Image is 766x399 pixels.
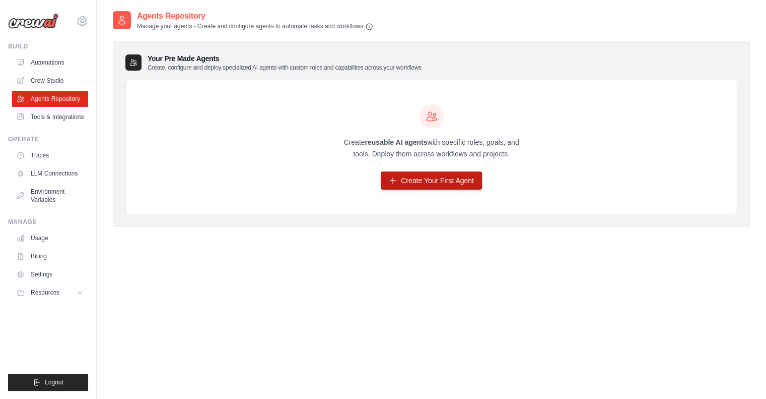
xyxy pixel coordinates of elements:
a: Environment Variables [12,184,88,208]
strong: reusable AI agents [365,138,427,146]
a: Usage [12,230,88,246]
p: Create with specific roles, goals, and tools. Deploy them across workflows and projects. [335,137,528,160]
p: Create, configure and deploy specialized AI agents with custom roles and capabilities across your... [148,64,422,72]
a: LLM Connections [12,165,88,182]
a: Settings [12,266,88,282]
a: Agents Repository [12,91,88,107]
a: Billing [12,248,88,264]
button: Resources [12,284,88,301]
a: Create Your First Agent [381,172,482,190]
a: Crew Studio [12,73,88,89]
p: Manage your agents - Create and configure agents to automate tasks and workflows [137,22,373,31]
button: Logout [8,374,88,391]
a: Automations [12,54,88,71]
div: Operate [8,135,88,143]
h2: Agents Repository [137,10,373,22]
span: Resources [31,289,59,297]
img: Logo [8,14,58,29]
a: Tools & Integrations [12,109,88,125]
div: Build [8,42,88,50]
span: Logout [45,378,63,386]
h3: Your Pre Made Agents [148,53,422,72]
a: Traces [12,147,88,163]
div: Manage [8,218,88,226]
